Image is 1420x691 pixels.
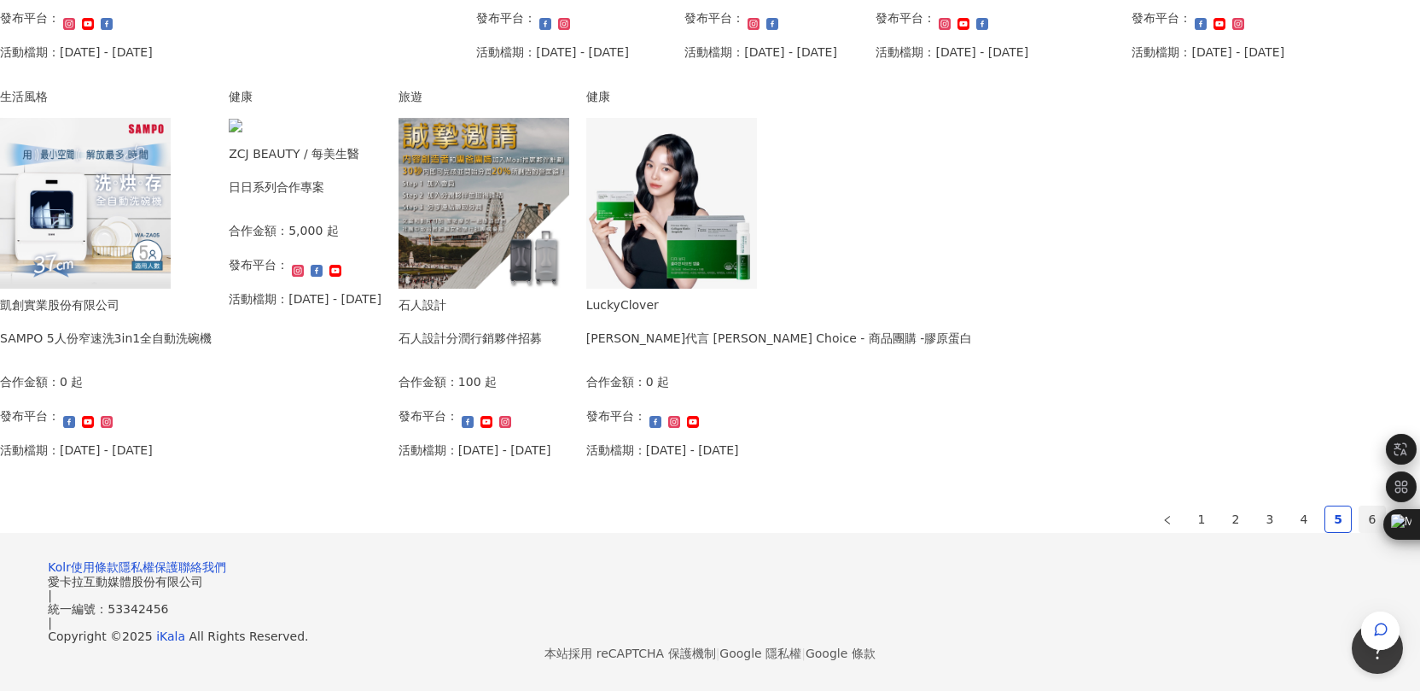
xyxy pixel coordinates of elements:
[646,372,669,391] p: 0 起
[399,118,569,289] img: 石人設計行李箱
[1256,506,1283,533] li: 3
[1325,507,1351,532] a: 5
[586,407,646,425] p: 發布平台：
[229,221,288,240] p: 合作金額：
[399,372,458,391] p: 合作金額：
[1352,623,1403,674] iframe: Help Scout Beacon - Open
[876,43,1028,61] p: 活動檔期：[DATE] - [DATE]
[586,441,739,460] p: 活動檔期：[DATE] - [DATE]
[586,296,972,314] div: LuckyClover
[586,118,757,289] img: 韓國健康食品功能性膠原蛋白
[48,602,1372,616] div: 統一編號：53342456
[60,372,83,391] p: 0 起
[48,589,52,602] span: |
[716,647,720,660] span: |
[586,329,972,348] div: [PERSON_NAME]代言 [PERSON_NAME] Choice - 商品團購 -膠原蛋白
[399,407,458,425] p: 發布平台：
[1359,506,1386,533] li: 6
[399,441,551,460] p: 活動檔期：[DATE] - [DATE]
[229,144,359,163] div: ZCJ BEAUTY / 每美生醫
[229,119,290,138] img: 日日系列
[1189,507,1214,532] a: 1
[476,9,536,27] p: 發布平台：
[48,560,71,574] a: Kolr
[801,647,806,660] span: |
[684,43,837,61] p: 活動檔期：[DATE] - [DATE]
[1359,507,1385,532] a: 6
[1162,515,1173,525] span: left
[458,372,497,391] p: 100 起
[1154,506,1181,533] li: Previous Page
[1223,507,1248,532] a: 2
[229,87,381,106] div: 健康
[684,9,744,27] p: 發布平台：
[399,329,542,348] div: 石人設計分潤行銷夥伴招募
[399,87,569,106] div: 旅遊
[1324,506,1352,533] li: 5
[1257,507,1283,532] a: 3
[1291,507,1317,532] a: 4
[178,560,226,574] a: 聯絡我們
[48,630,1372,643] div: Copyright © 2025 All Rights Reserved.
[1188,506,1215,533] li: 1
[586,87,972,106] div: 健康
[229,290,381,308] p: 活動檔期：[DATE] - [DATE]
[586,372,646,391] p: 合作金額：
[476,43,629,61] p: 活動檔期：[DATE] - [DATE]
[806,647,876,660] a: Google 條款
[719,647,801,660] a: Google 隱私權
[1222,506,1249,533] li: 2
[1154,506,1181,533] button: left
[156,630,185,643] a: iKala
[71,560,119,574] a: 使用條款
[399,296,542,314] div: 石人設計
[1132,43,1284,61] p: 活動檔期：[DATE] - [DATE]
[288,221,339,240] p: 5,000 起
[48,575,1372,589] div: 愛卡拉互動媒體股份有限公司
[229,255,288,274] p: 發布平台：
[119,560,178,574] a: 隱私權保護
[48,616,52,630] span: |
[229,178,359,196] div: 日日系列合作專案
[1290,506,1318,533] li: 4
[544,643,875,664] span: 本站採用 reCAPTCHA 保護機制
[1132,9,1191,27] p: 發布平台：
[876,9,935,27] p: 發布平台：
